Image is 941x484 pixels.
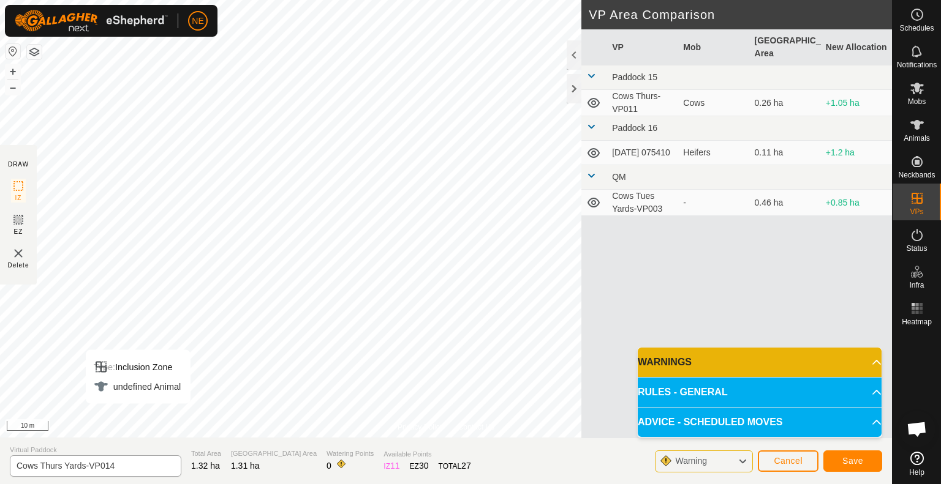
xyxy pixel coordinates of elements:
span: Warning [675,456,707,466]
span: [GEOGRAPHIC_DATA] Area [231,449,317,459]
div: IZ [384,460,399,472]
span: Save [842,456,863,466]
button: Cancel [758,450,818,472]
span: WARNINGS [638,355,692,370]
span: Animals [904,135,930,142]
span: Total Area [191,449,221,459]
p-accordion-header: ADVICE - SCHEDULED MOVES [638,408,882,437]
a: Open chat [899,411,935,447]
div: Inclusion Zone [94,360,181,374]
div: Heifers [683,146,744,159]
span: Virtual Paddock [10,445,181,455]
button: Save [823,450,882,472]
span: Paddock 16 [612,123,657,133]
img: Gallagher Logo [15,10,168,32]
p-accordion-header: WARNINGS [638,348,882,377]
button: Reset Map [6,44,20,59]
th: Mob [678,29,749,65]
span: 11 [390,461,400,471]
td: Cows Thurs-VP011 [607,90,678,116]
span: EZ [14,227,23,236]
span: NE [192,15,203,28]
span: QM [612,172,626,182]
span: Schedules [899,24,934,32]
span: Heatmap [902,318,932,326]
th: New Allocation [821,29,892,65]
div: EZ [410,460,429,472]
span: Available Points [384,449,470,460]
a: Help [893,447,941,481]
a: Contact Us [458,422,494,433]
span: 30 [419,461,429,471]
td: Cows Tues Yards-VP003 [607,190,678,216]
span: Watering Points [327,449,374,459]
span: VPs [910,208,923,215]
div: TOTAL [439,460,471,472]
div: undefined Animal [94,379,181,394]
span: Delete [8,261,29,270]
span: Cancel [774,456,803,466]
h2: VP Area Comparison [589,7,892,22]
span: ADVICE - SCHEDULED MOVES [638,415,782,430]
span: Paddock 15 [612,72,657,82]
button: Map Layers [27,45,42,59]
span: RULES - GENERAL [638,385,728,400]
span: Neckbands [898,171,935,179]
td: [DATE] 075410 [607,141,678,165]
td: 0.26 ha [750,90,821,116]
span: Infra [909,281,924,289]
span: IZ [15,193,22,203]
span: 1.31 ha [231,461,260,471]
span: 27 [461,461,471,471]
button: – [6,80,20,95]
td: +1.05 ha [821,90,892,116]
img: VP [11,246,26,261]
div: DRAW [8,160,29,169]
span: Mobs [908,98,926,105]
td: 0.46 ha [750,190,821,216]
td: +1.2 ha [821,141,892,165]
td: +0.85 ha [821,190,892,216]
span: Help [909,469,924,476]
span: 1.32 ha [191,461,220,471]
span: 0 [327,461,331,471]
div: - [683,196,744,209]
a: Privacy Policy [398,422,444,433]
span: Notifications [897,61,937,69]
p-accordion-header: RULES - GENERAL [638,378,882,407]
th: [GEOGRAPHIC_DATA] Area [750,29,821,65]
button: + [6,64,20,79]
div: Cows [683,97,744,110]
span: Status [906,245,927,252]
th: VP [607,29,678,65]
td: 0.11 ha [750,141,821,165]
